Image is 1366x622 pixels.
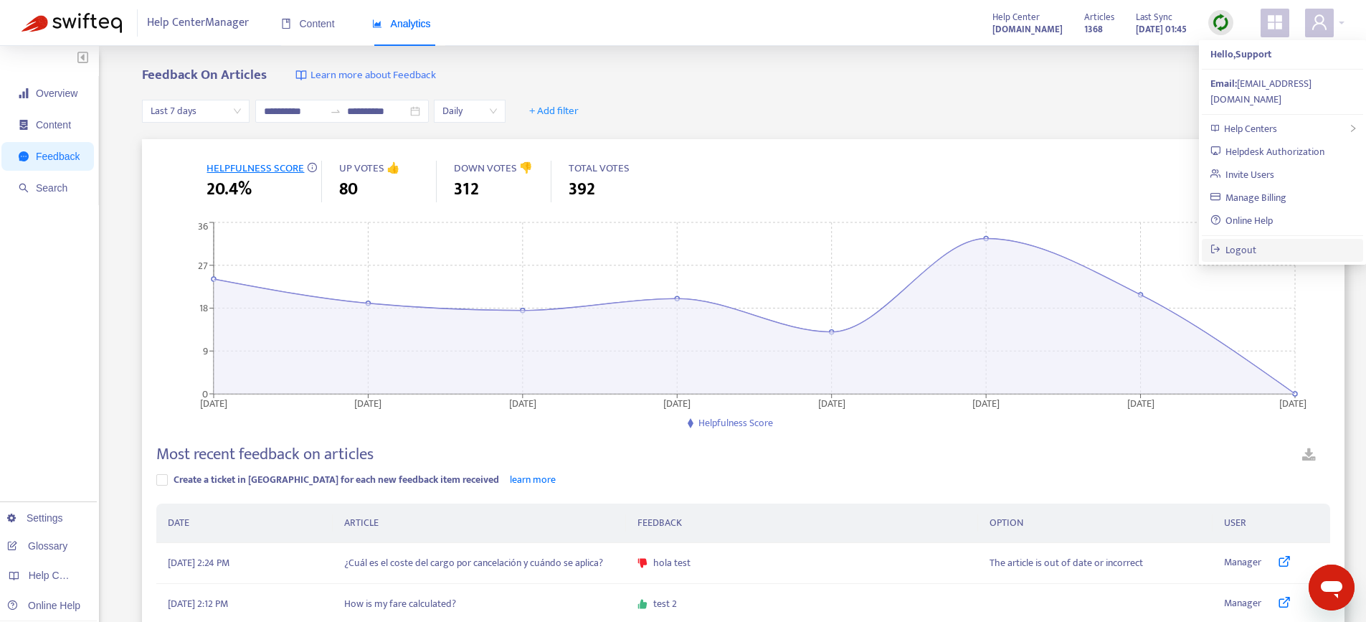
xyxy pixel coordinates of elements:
span: hola test [653,555,691,571]
tspan: 36 [198,218,208,235]
strong: Hello, Support [1210,46,1271,62]
span: Search [36,182,67,194]
span: Manager [1224,595,1261,613]
span: Daily [442,100,497,122]
a: Learn more about Feedback [295,67,436,84]
span: signal [19,88,29,98]
span: Help Centers [1224,121,1277,137]
span: DOWN VOTES 👎 [454,159,533,177]
a: Invite Users [1210,166,1275,183]
a: Online Help [7,600,80,611]
tspan: [DATE] [1279,395,1306,411]
tspan: 9 [203,343,208,359]
img: image-link [295,70,307,81]
span: Content [36,119,71,131]
h4: Most recent feedback on articles [156,445,374,464]
span: [DATE] 2:24 PM [168,555,229,571]
span: The article is out of date or incorrect [990,555,1143,571]
span: [DATE] 2:12 PM [168,596,228,612]
span: message [19,151,29,161]
button: + Add filter [518,100,589,123]
a: Glossary [7,540,67,552]
span: Last 7 days [151,100,241,122]
span: Articles [1084,9,1114,25]
span: Learn more about Feedback [310,67,436,84]
th: ARTICLE [333,504,626,543]
span: Help Center Manager [147,9,249,37]
span: TOTAL VOTES [569,159,630,177]
iframe: Button to launch messaging window [1309,565,1355,611]
span: like [637,599,648,609]
tspan: [DATE] [664,395,691,411]
a: Logout [1210,242,1257,258]
a: [DOMAIN_NAME] [992,21,1063,37]
span: Overview [36,88,77,99]
span: area-chart [372,19,382,29]
span: 392 [569,176,595,202]
span: Last Sync [1136,9,1172,25]
tspan: [DATE] [818,395,845,411]
span: Create a ticket in [GEOGRAPHIC_DATA] for each new feedback item received [174,471,499,488]
img: sync.dc5367851b00ba804db3.png [1212,14,1230,32]
span: + Add filter [529,103,579,120]
strong: 1368 [1084,22,1103,37]
span: 80 [339,176,358,202]
span: UP VOTES 👍 [339,159,400,177]
td: ¿Cuál es el coste del cargo por cancelación y cuándo se aplica? [333,543,626,584]
tspan: 27 [198,257,208,273]
th: DATE [156,504,332,543]
img: Swifteq [22,13,122,33]
span: appstore [1266,14,1284,31]
a: Settings [7,512,63,524]
span: Help Center [992,9,1040,25]
tspan: 18 [199,300,208,316]
span: Feedback [36,151,80,162]
tspan: [DATE] [1127,395,1154,411]
span: dislike [637,558,648,568]
span: Content [281,18,335,29]
a: Online Help [1210,212,1273,229]
span: search [19,183,29,193]
tspan: [DATE] [509,395,536,411]
span: to [330,105,341,117]
span: 20.4% [207,176,252,202]
span: Manager [1224,555,1261,572]
a: learn more [510,471,556,488]
strong: Email: [1210,75,1237,92]
a: Manage Billing [1210,189,1287,206]
span: Help Centers [29,570,87,581]
strong: [DOMAIN_NAME] [992,22,1063,37]
span: test 2 [653,596,677,612]
span: Helpfulness Score [698,415,773,431]
th: FEEDBACK [626,504,978,543]
span: container [19,120,29,130]
b: Feedback On Articles [142,64,267,86]
span: swap-right [330,105,341,117]
tspan: 0 [202,385,208,402]
span: user [1311,14,1328,31]
th: OPTION [978,504,1213,543]
span: book [281,19,291,29]
a: Helpdesk Authorization [1210,143,1325,160]
span: 312 [454,176,479,202]
tspan: [DATE] [973,395,1000,411]
tspan: [DATE] [355,395,382,411]
span: right [1349,124,1357,133]
strong: [DATE] 01:45 [1136,22,1187,37]
th: USER [1213,504,1330,543]
span: HELPFULNESS SCORE [207,159,304,177]
span: Analytics [372,18,431,29]
tspan: [DATE] [200,395,227,411]
div: [EMAIL_ADDRESS][DOMAIN_NAME] [1210,76,1355,108]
